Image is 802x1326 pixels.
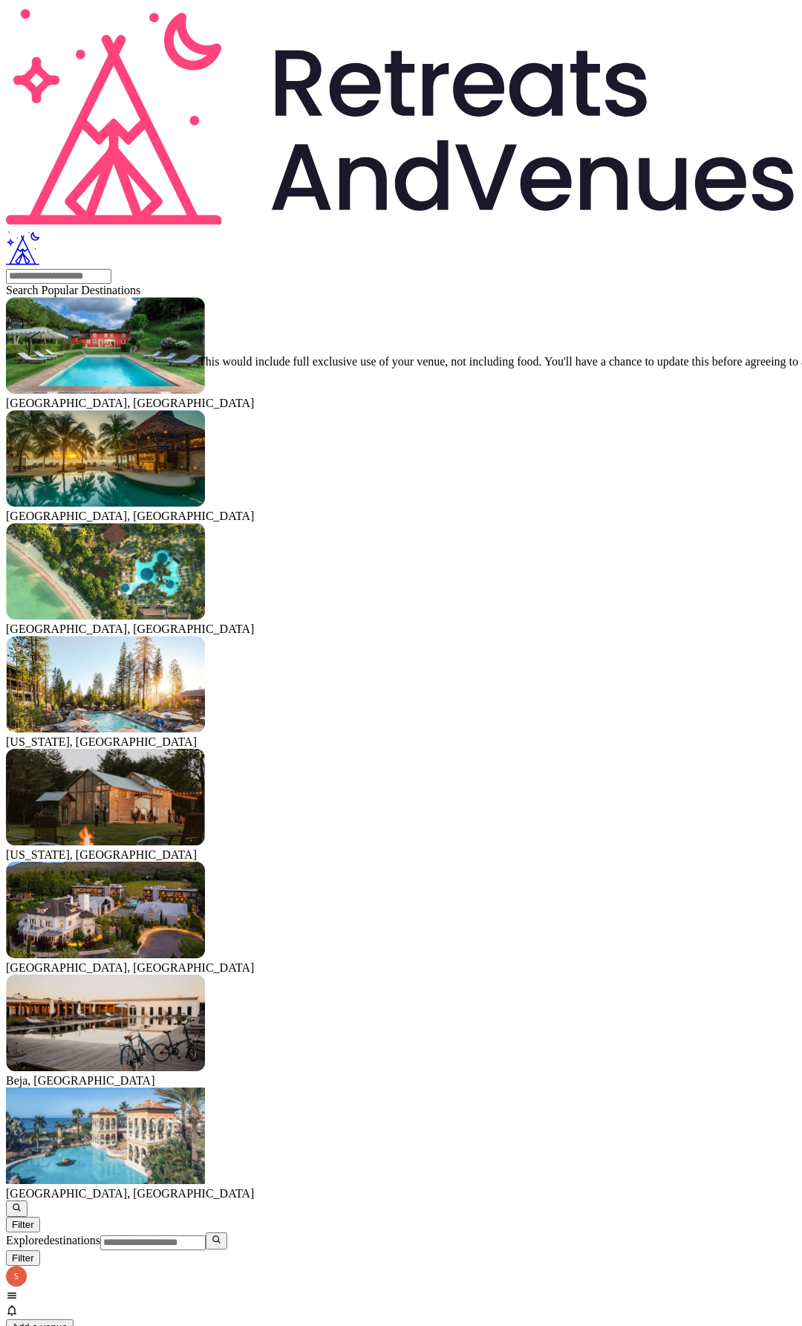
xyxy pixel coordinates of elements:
[6,1217,40,1232] button: Filter
[6,975,205,1071] img: Visit venues for Beja, Portugal
[6,636,796,749] div: Visit venues for California, USA
[6,297,796,410] div: Visit venues for Toscana, Italy
[6,523,796,636] div: Visit venues for Indonesia, Bali
[6,1187,796,1200] div: [GEOGRAPHIC_DATA], [GEOGRAPHIC_DATA]
[6,975,796,1088] div: Visit venues for Beja, Portugal
[6,623,796,636] div: [GEOGRAPHIC_DATA], [GEOGRAPHIC_DATA]
[6,1088,205,1184] img: Visit venues for Canarias, Spain
[6,848,796,862] div: [US_STATE], [GEOGRAPHIC_DATA]
[6,218,796,267] a: Visit the homepage
[6,297,205,394] img: Visit venues for Toscana, Italy
[6,862,796,975] div: Visit venues for Napa Valley, USA
[6,1088,796,1200] div: Visit venues for Canarias, Spain
[6,749,205,845] img: Visit venues for New York, USA
[6,410,796,523] div: Visit venues for Riviera Maya, Mexico
[6,523,205,620] img: Visit venues for Indonesia, Bali
[12,1219,34,1230] span: Filter
[6,961,796,975] div: [GEOGRAPHIC_DATA], [GEOGRAPHIC_DATA]
[6,735,796,749] div: [US_STATE], [GEOGRAPHIC_DATA]
[6,636,205,732] img: Visit venues for California, USA
[6,1235,100,1247] label: Explore destinations
[6,284,796,297] div: Search Popular Destinations
[6,6,796,228] svg: Retreats and Venues company logo
[6,1266,27,1287] img: sanatogaspring
[6,397,796,410] div: [GEOGRAPHIC_DATA], [GEOGRAPHIC_DATA]
[6,410,205,507] img: Visit venues for Riviera Maya, Mexico
[6,749,796,862] div: Visit venues for New York, USA
[6,510,796,523] div: [GEOGRAPHIC_DATA], [GEOGRAPHIC_DATA]
[6,1074,796,1088] div: Beja, [GEOGRAPHIC_DATA]
[12,1252,34,1264] span: Filter
[6,862,205,958] img: Visit venues for Napa Valley, USA
[6,1250,40,1266] button: Filter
